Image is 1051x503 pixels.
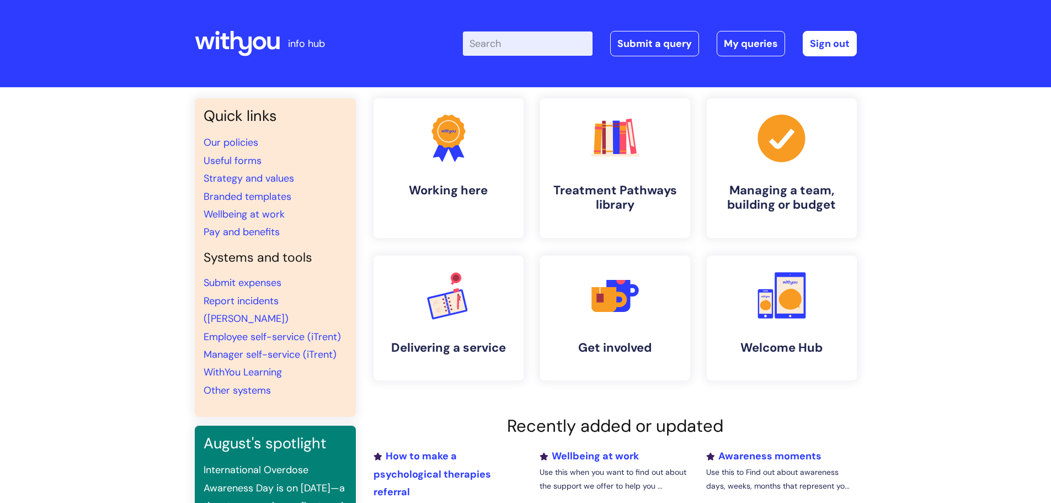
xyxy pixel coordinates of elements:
[716,183,848,213] h4: Managing a team, building or budget
[382,341,515,355] h4: Delivering a service
[549,183,681,213] h4: Treatment Pathways library
[707,98,857,238] a: Managing a team, building or budget
[463,31,857,56] div: | -
[204,330,341,343] a: Employee self-service (iTrent)
[204,136,258,149] a: Our policies
[716,341,848,355] h4: Welcome Hub
[204,366,282,379] a: WithYou Learning
[382,183,515,198] h4: Working here
[204,294,289,325] a: Report incidents ([PERSON_NAME])
[204,107,347,125] h3: Quick links
[803,31,857,56] a: Sign out
[374,449,491,499] a: How to make a psychological therapies referral
[288,35,325,52] p: info hub
[706,465,856,493] p: Use this to Find out about awareness days, weeks, months that represent yo...
[707,256,857,380] a: Welcome Hub
[540,465,690,493] p: Use this when you want to find out about the support we offer to help you ...
[706,449,821,463] a: Awareness moments
[204,225,280,239] a: Pay and benefits
[204,384,271,397] a: Other systems
[540,256,690,380] a: Get involved
[204,348,337,361] a: Manager self-service (iTrent)
[204,208,285,221] a: Wellbeing at work
[204,190,291,203] a: Branded templates
[204,250,347,266] h4: Systems and tools
[374,256,524,380] a: Delivering a service
[549,341,681,355] h4: Get involved
[374,416,857,436] h2: Recently added or updated
[204,435,347,452] h3: August's spotlight
[463,31,593,56] input: Search
[204,172,294,185] a: Strategy and values
[610,31,699,56] a: Submit a query
[540,449,639,463] a: Wellbeing at work
[204,154,262,167] a: Useful forms
[540,98,690,238] a: Treatment Pathways library
[204,276,281,289] a: Submit expenses
[374,98,524,238] a: Working here
[717,31,785,56] a: My queries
